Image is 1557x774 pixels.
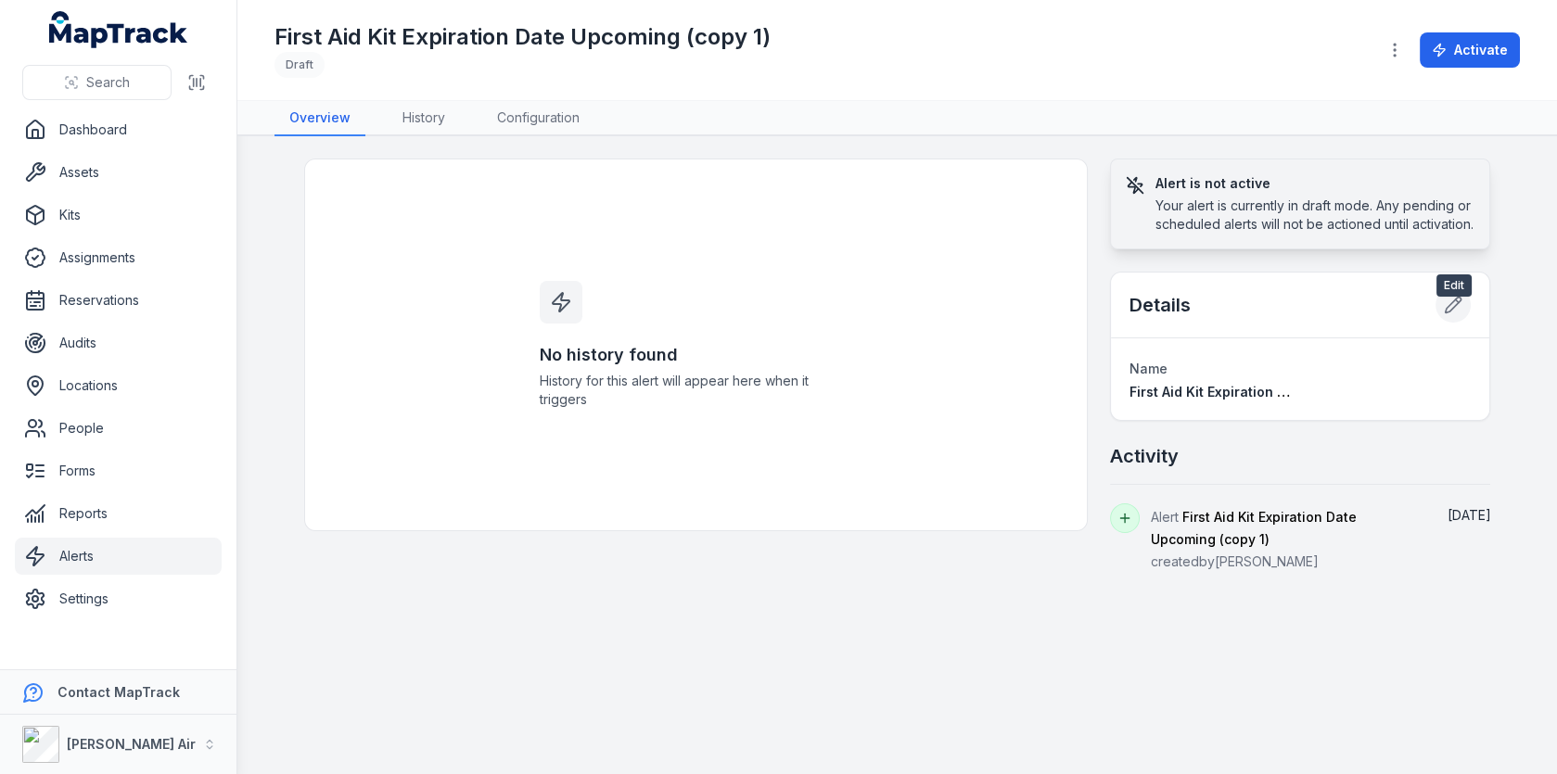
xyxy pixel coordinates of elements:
h1: First Aid Kit Expiration Date Upcoming (copy 1) [274,22,771,52]
span: Edit [1436,274,1472,297]
time: 18/08/2025, 11:26:26 am [1447,507,1490,523]
div: Your alert is currently in draft mode. Any pending or scheduled alerts will not be actioned until... [1155,197,1475,234]
a: Locations [15,367,222,404]
div: Draft [274,52,325,78]
span: First Aid Kit Expiration Date Upcoming (copy 1) [1129,384,1432,400]
span: Search [86,73,130,92]
button: Activate [1420,32,1520,68]
a: Assignments [15,239,222,276]
a: Kits [15,197,222,234]
h2: Details [1129,292,1191,318]
span: History for this alert will appear here when it triggers [540,372,851,409]
a: Assets [15,154,222,191]
a: Overview [274,101,365,136]
a: MapTrack [49,11,188,48]
a: Audits [15,324,222,362]
strong: Contact MapTrack [57,684,180,700]
h3: Alert is not active [1155,174,1475,193]
span: First Aid Kit Expiration Date Upcoming (copy 1) [1151,509,1357,547]
button: Search [22,65,172,100]
a: Reports [15,495,222,532]
h2: Activity [1110,443,1179,469]
h3: No history found [540,342,851,368]
span: Alert created by [PERSON_NAME] [1151,509,1357,569]
a: Forms [15,452,222,489]
span: Name [1129,361,1168,376]
a: People [15,410,222,447]
a: Reservations [15,282,222,319]
a: Dashboard [15,111,222,148]
span: [DATE] [1447,507,1490,523]
a: Alerts [15,538,222,575]
a: Configuration [482,101,594,136]
strong: [PERSON_NAME] Air [67,736,196,752]
a: Settings [15,580,222,617]
a: History [388,101,460,136]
